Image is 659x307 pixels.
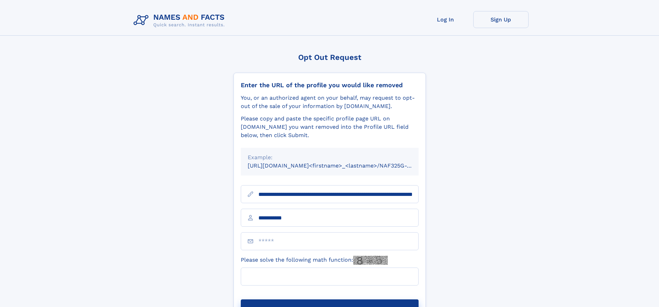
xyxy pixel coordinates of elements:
a: Sign Up [473,11,529,28]
div: Please copy and paste the specific profile page URL on [DOMAIN_NAME] you want removed into the Pr... [241,115,419,139]
div: You, or an authorized agent on your behalf, may request to opt-out of the sale of your informatio... [241,94,419,110]
div: Example: [248,153,412,162]
img: Logo Names and Facts [131,11,230,30]
div: Opt Out Request [234,53,426,62]
div: Enter the URL of the profile you would like removed [241,81,419,89]
a: Log In [418,11,473,28]
small: [URL][DOMAIN_NAME]<firstname>_<lastname>/NAF325G-xxxxxxxx [248,162,432,169]
label: Please solve the following math function: [241,256,388,265]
